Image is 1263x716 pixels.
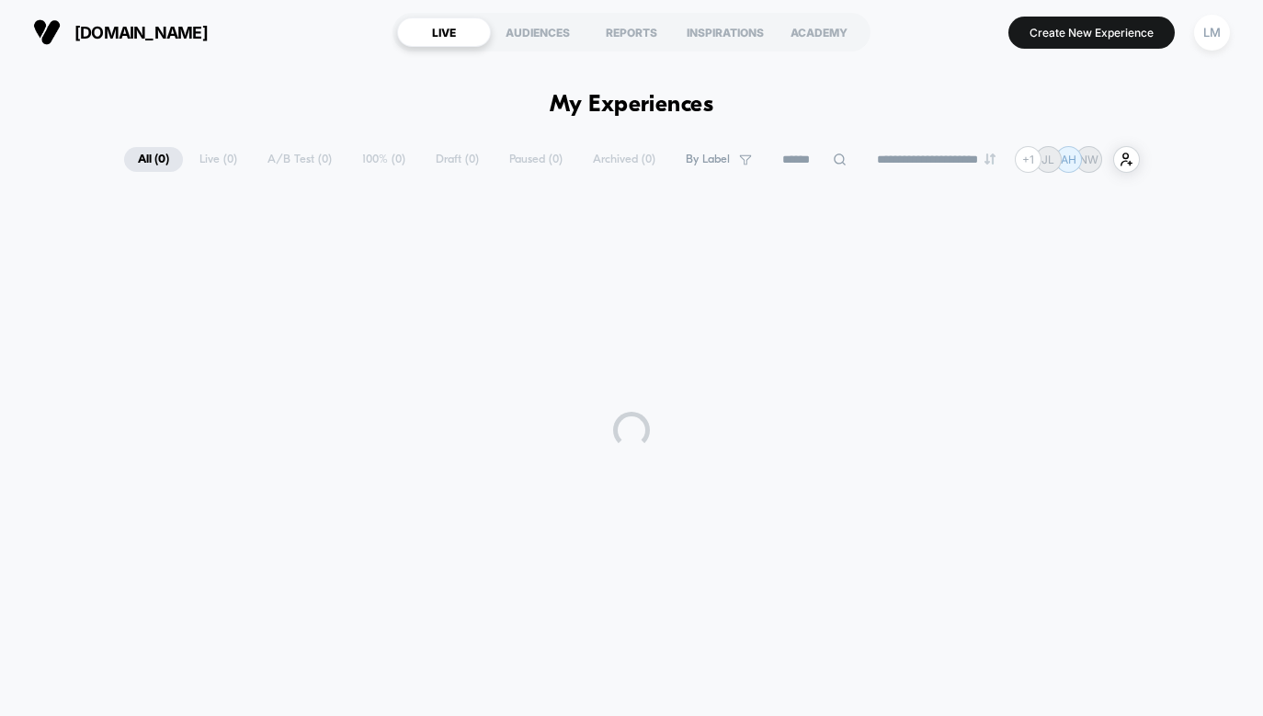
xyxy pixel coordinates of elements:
[550,92,714,119] h1: My Experiences
[1189,14,1235,51] button: LM
[585,17,678,47] div: REPORTS
[1008,17,1175,49] button: Create New Experience
[33,18,61,46] img: Visually logo
[1079,153,1098,166] p: NW
[686,153,730,166] span: By Label
[397,17,491,47] div: LIVE
[124,147,183,172] span: All ( 0 )
[74,23,208,42] span: [DOMAIN_NAME]
[772,17,866,47] div: ACADEMY
[491,17,585,47] div: AUDIENCES
[678,17,772,47] div: INSPIRATIONS
[1061,153,1076,166] p: AH
[1015,146,1041,173] div: + 1
[1194,15,1230,51] div: LM
[1041,153,1054,166] p: JL
[984,153,996,165] img: end
[28,17,213,47] button: [DOMAIN_NAME]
